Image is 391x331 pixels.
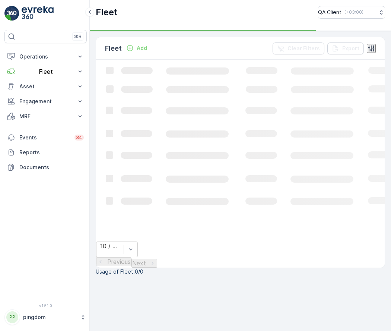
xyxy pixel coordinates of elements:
[76,135,82,141] p: 34
[96,257,131,266] button: Previous
[19,113,72,120] p: MRF
[4,6,19,21] img: logo
[4,64,87,79] button: Fleet
[96,6,118,18] p: Fleet
[19,164,84,171] p: Documents
[6,311,18,323] div: PP
[4,49,87,64] button: Operations
[342,45,359,52] p: Export
[4,309,87,325] button: PPpingdom
[100,243,120,249] div: 10 / Page
[4,79,87,94] button: Asset
[19,53,72,60] p: Operations
[287,45,320,52] p: Clear Filters
[4,94,87,109] button: Engagement
[96,268,385,275] p: Usage of Fleet : 0/0
[318,6,385,19] button: QA Client(+03:00)
[123,44,150,53] button: Add
[4,130,87,145] a: Events34
[132,260,146,267] p: Next
[19,134,70,141] p: Events
[19,83,72,90] p: Asset
[327,42,364,54] button: Export
[22,6,54,21] img: logo_light-DOdMpM7g.png
[107,258,131,265] p: Previous
[273,42,324,54] button: Clear Filters
[318,9,341,16] p: QA Client
[19,149,84,156] p: Reports
[105,43,122,54] p: Fleet
[23,313,76,321] p: pingdom
[4,160,87,175] a: Documents
[4,109,87,124] button: MRF
[137,44,147,52] p: Add
[4,303,87,308] span: v 1.51.0
[19,68,72,75] p: Fleet
[4,145,87,160] a: Reports
[19,98,72,105] p: Engagement
[131,259,157,268] button: Next
[344,9,363,15] p: ( +03:00 )
[74,34,82,40] p: ⌘B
